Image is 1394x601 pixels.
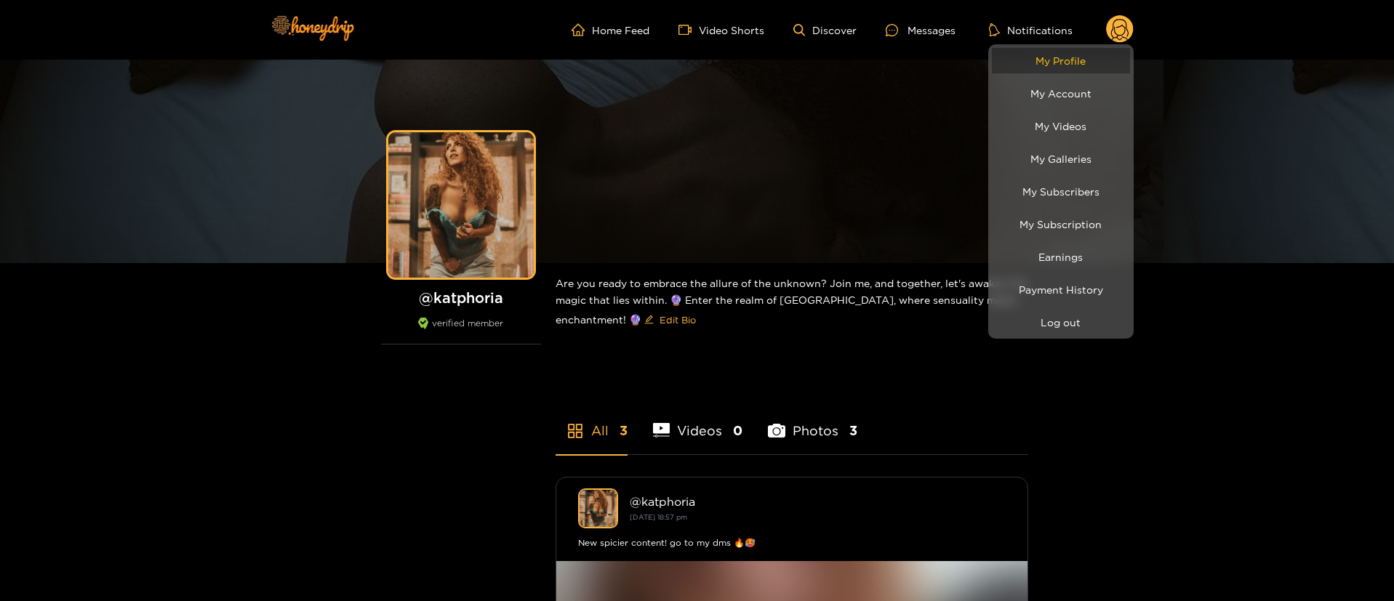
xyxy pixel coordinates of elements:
button: Log out [992,310,1130,335]
a: My Profile [992,48,1130,73]
a: My Subscription [992,211,1130,237]
a: My Galleries [992,146,1130,172]
a: My Account [992,81,1130,106]
a: My Subscribers [992,179,1130,204]
a: My Videos [992,113,1130,139]
a: Earnings [992,244,1130,270]
a: Payment History [992,277,1130,302]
